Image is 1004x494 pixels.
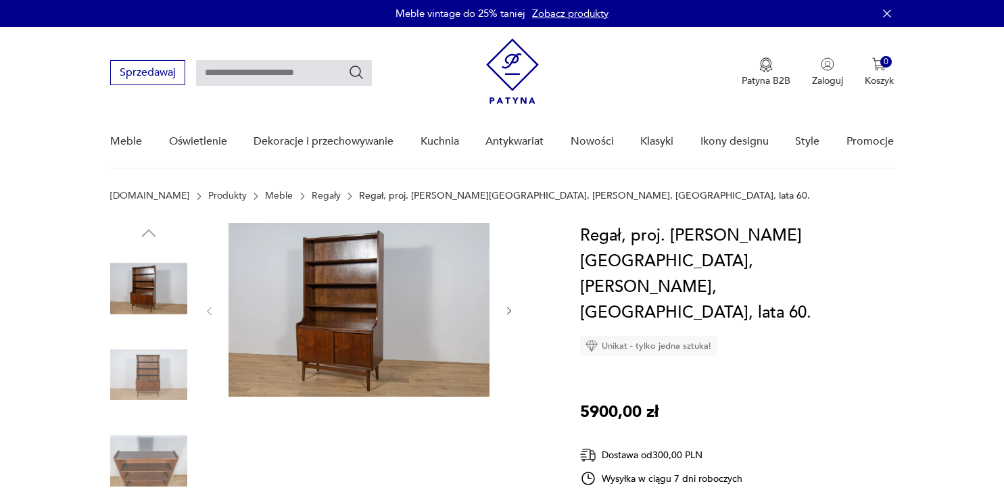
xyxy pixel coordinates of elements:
button: 0Koszyk [865,57,894,87]
a: Meble [265,191,293,201]
a: Ikony designu [700,116,769,168]
button: Szukaj [348,64,364,80]
a: Meble [110,116,142,168]
a: Antykwariat [485,116,544,168]
p: Zaloguj [812,74,843,87]
a: Klasyki [640,116,673,168]
a: Ikona medaluPatyna B2B [742,57,790,87]
h1: Regał, proj. [PERSON_NAME][GEOGRAPHIC_DATA], [PERSON_NAME], [GEOGRAPHIC_DATA], lata 60. [580,223,893,326]
p: Meble vintage do 25% taniej [396,7,525,20]
img: Patyna - sklep z meblami i dekoracjami vintage [486,39,539,104]
div: 0 [880,56,892,68]
img: Zdjęcie produktu Regał, proj. J. Sorth, Bornholm, Dania, lata 60. [110,250,187,327]
div: Wysyłka w ciągu 7 dni roboczych [580,470,742,487]
a: Dekoracje i przechowywanie [254,116,393,168]
a: [DOMAIN_NAME] [110,191,189,201]
a: Oświetlenie [169,116,227,168]
p: 5900,00 zł [580,399,659,425]
a: Nowości [571,116,614,168]
img: Ikona dostawy [580,447,596,464]
a: Kuchnia [421,116,459,168]
img: Zdjęcie produktu Regał, proj. J. Sorth, Bornholm, Dania, lata 60. [229,223,489,397]
div: Unikat - tylko jedna sztuka! [580,336,717,356]
p: Koszyk [865,74,894,87]
button: Zaloguj [812,57,843,87]
img: Ikona koszyka [872,57,886,71]
img: Zdjęcie produktu Regał, proj. J. Sorth, Bornholm, Dania, lata 60. [110,337,187,414]
a: Zobacz produkty [532,7,608,20]
a: Sprzedawaj [110,69,185,78]
button: Patyna B2B [742,57,790,87]
img: Ikonka użytkownika [821,57,834,71]
a: Produkty [208,191,247,201]
a: Style [795,116,819,168]
a: Regały [312,191,341,201]
a: Promocje [846,116,894,168]
button: Sprzedawaj [110,60,185,85]
p: Patyna B2B [742,74,790,87]
p: Regał, proj. [PERSON_NAME][GEOGRAPHIC_DATA], [PERSON_NAME], [GEOGRAPHIC_DATA], lata 60. [359,191,810,201]
img: Ikona diamentu [585,340,598,352]
img: Ikona medalu [759,57,773,72]
div: Dostawa od 300,00 PLN [580,447,742,464]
